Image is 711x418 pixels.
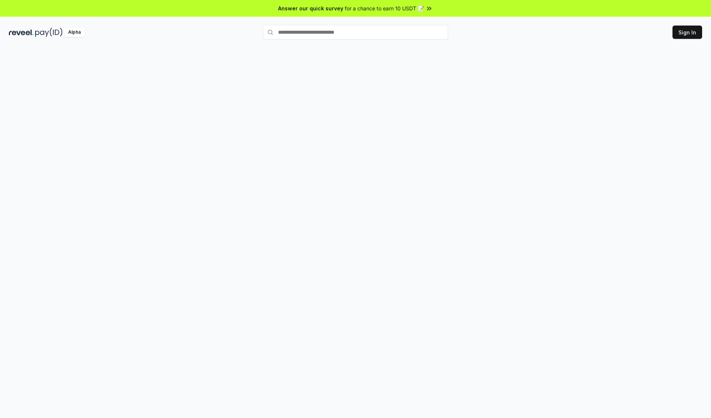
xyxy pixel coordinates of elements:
div: Alpha [64,28,85,37]
img: reveel_dark [9,28,34,37]
span: for a chance to earn 10 USDT 📝 [345,4,424,12]
span: Answer our quick survey [278,4,343,12]
img: pay_id [35,28,63,37]
button: Sign In [672,26,702,39]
